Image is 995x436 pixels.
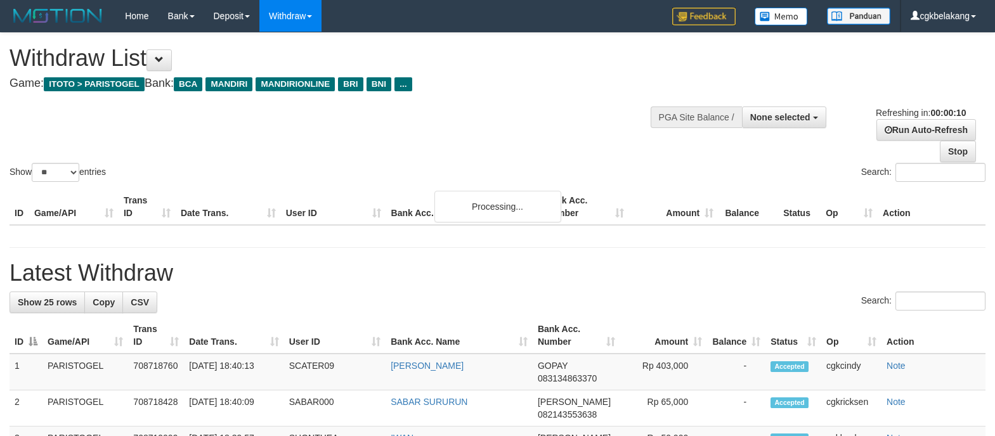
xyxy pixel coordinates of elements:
th: Op [821,189,878,225]
th: Op: activate to sort column ascending [821,317,881,354]
span: None selected [750,112,810,122]
th: User ID: activate to sort column ascending [284,317,386,354]
label: Search: [861,163,985,182]
th: ID [10,189,29,225]
img: Button%20Memo.svg [755,8,808,25]
label: Show entries [10,163,106,182]
input: Search: [895,292,985,311]
th: Game/API [29,189,119,225]
img: panduan.png [827,8,890,25]
th: Balance [719,189,778,225]
input: Search: [895,163,985,182]
td: - [707,354,765,390]
span: Copy 083134863370 to clipboard [538,373,597,383]
td: cgkricksen [821,390,881,426]
th: Bank Acc. Number [540,189,629,225]
th: Trans ID [119,189,176,225]
a: Stop [940,141,976,162]
td: [DATE] 18:40:09 [184,390,283,426]
span: ITOTO > PARISTOGEL [44,77,145,91]
span: Show 25 rows [18,297,77,307]
a: Copy [84,292,123,313]
th: Bank Acc. Number: activate to sort column ascending [533,317,620,354]
span: [PERSON_NAME] [538,397,611,407]
th: Amount: activate to sort column ascending [620,317,707,354]
a: Note [887,361,906,371]
span: MANDIRIONLINE [256,77,335,91]
a: Show 25 rows [10,292,85,313]
td: - [707,390,765,426]
td: PARISTOGEL [42,354,128,390]
h1: Latest Withdraw [10,260,985,286]
span: Copy 082143553638 to clipboard [538,409,597,420]
span: Copy [93,297,115,307]
td: 1 [10,354,42,390]
th: Date Trans.: activate to sort column ascending [184,317,283,354]
span: BNI [367,77,391,91]
td: 708718428 [128,390,184,426]
span: MANDIRI [205,77,252,91]
th: User ID [281,189,386,225]
strong: 00:00:10 [930,108,966,118]
span: BCA [174,77,202,91]
span: Refreshing in: [876,108,966,118]
th: ID: activate to sort column descending [10,317,42,354]
td: PARISTOGEL [42,390,128,426]
a: CSV [122,292,157,313]
div: Processing... [434,191,561,222]
span: Accepted [771,361,809,372]
td: [DATE] 18:40:13 [184,354,283,390]
a: [PERSON_NAME] [391,361,464,371]
td: 708718760 [128,354,184,390]
th: Status [778,189,821,225]
span: CSV [131,297,149,307]
span: Accepted [771,397,809,408]
h1: Withdraw List [10,46,651,71]
td: 2 [10,390,42,426]
th: Action [881,317,985,354]
th: Action [878,189,985,225]
th: Trans ID: activate to sort column ascending [128,317,184,354]
th: Game/API: activate to sort column ascending [42,317,128,354]
th: Status: activate to sort column ascending [765,317,821,354]
td: cgkcindy [821,354,881,390]
h4: Game: Bank: [10,77,651,90]
select: Showentries [32,163,79,182]
th: Date Trans. [176,189,281,225]
label: Search: [861,292,985,311]
th: Bank Acc. Name [386,189,540,225]
th: Bank Acc. Name: activate to sort column ascending [386,317,533,354]
a: SABAR SURURUN [391,397,467,407]
img: MOTION_logo.png [10,6,106,25]
img: Feedback.jpg [672,8,736,25]
td: Rp 403,000 [620,354,707,390]
td: Rp 65,000 [620,390,707,426]
button: None selected [742,106,826,128]
td: SCATER09 [284,354,386,390]
td: SABAR000 [284,390,386,426]
a: Note [887,397,906,407]
th: Amount [629,189,719,225]
a: Run Auto-Refresh [876,119,976,141]
th: Balance: activate to sort column ascending [707,317,765,354]
div: PGA Site Balance / [651,106,742,128]
span: BRI [338,77,363,91]
span: ... [394,77,412,91]
span: GOPAY [538,361,568,371]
